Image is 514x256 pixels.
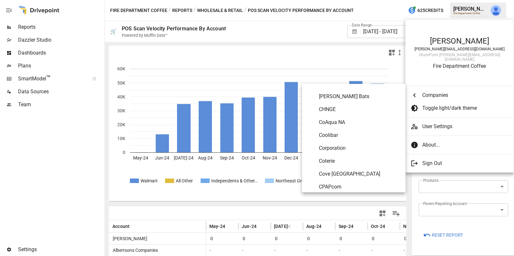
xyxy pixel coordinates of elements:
[422,104,504,112] span: Toggle light/dark theme
[412,47,507,51] div: [PERSON_NAME][EMAIL_ADDRESS][DOMAIN_NAME]
[319,118,400,126] span: CoAqua NA
[412,53,507,62] div: SharePoint: [PERSON_NAME][EMAIL_ADDRESS][DOMAIN_NAME]
[422,141,504,149] span: About...
[319,131,400,139] span: Coolibar
[319,144,400,152] span: Corporation
[319,183,400,191] span: CPAPcom
[422,123,509,130] span: User Settings
[319,93,400,100] span: [PERSON_NAME] Bats
[412,63,507,69] div: Fire Department Coffee
[319,157,400,165] span: Coterie
[422,91,504,99] span: Companies
[319,106,400,113] span: CHNGE
[319,170,400,178] span: Cove [GEOGRAPHIC_DATA]
[412,36,507,46] div: [PERSON_NAME]
[422,159,504,167] span: Sign Out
